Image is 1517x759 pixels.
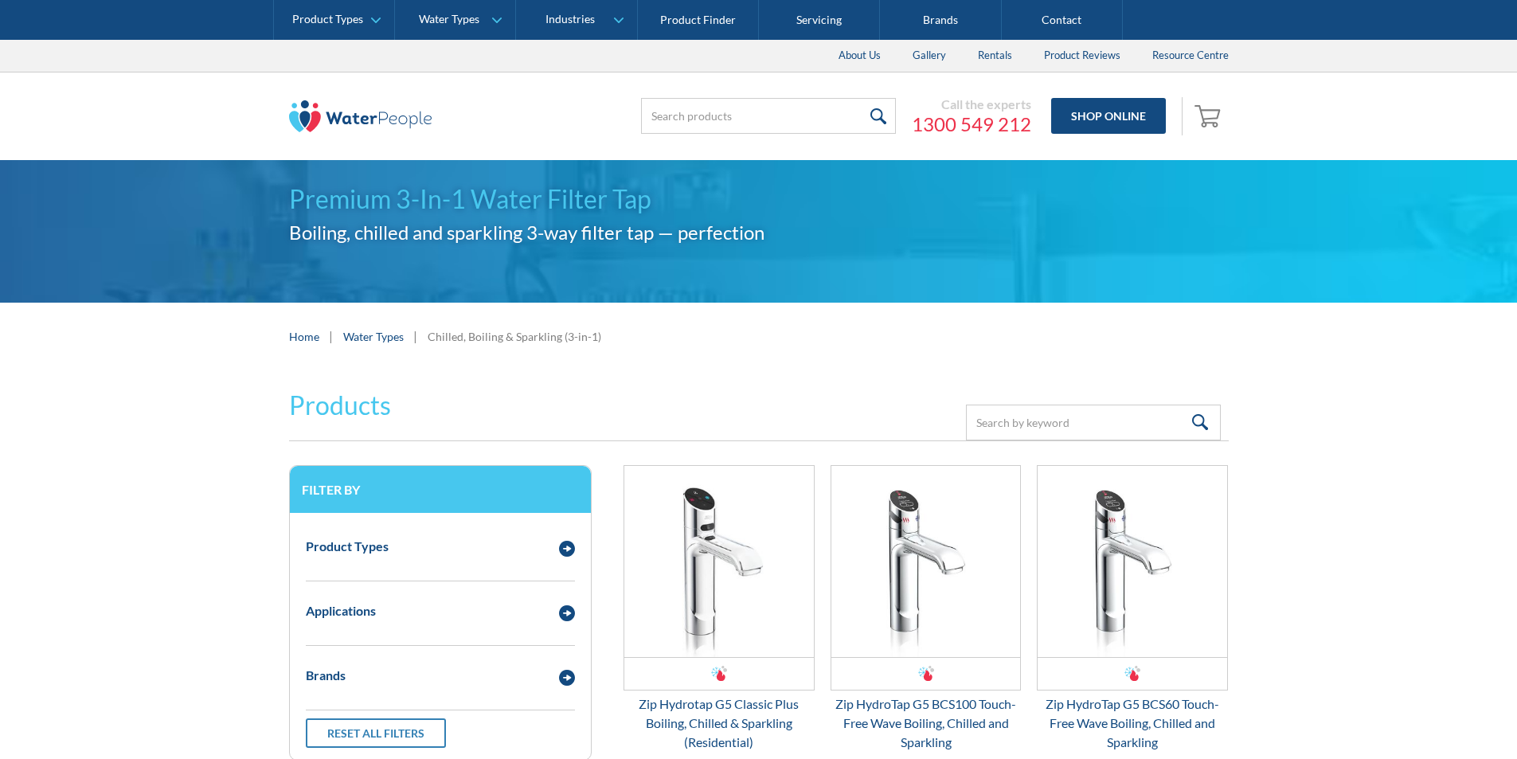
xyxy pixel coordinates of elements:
a: Open cart [1191,97,1229,135]
input: Search products [641,98,896,134]
div: Product Types [306,537,389,556]
a: Rentals [962,40,1028,72]
a: Home [289,328,319,345]
a: Resource Centre [1136,40,1245,72]
a: About Us [823,40,897,72]
div: Call the experts [912,96,1031,112]
a: Product Reviews [1028,40,1136,72]
iframe: podium webchat widget bubble [1358,679,1517,759]
a: Shop Online [1051,98,1166,134]
input: Search by keyword [966,405,1221,440]
img: Zip Hydrotap G5 Classic Plus Boiling, Chilled & Sparkling (Residential) [624,466,814,657]
div: Zip HydroTap G5 BCS100 Touch-Free Wave Boiling, Chilled and Sparkling [831,694,1022,752]
img: shopping cart [1194,103,1225,128]
div: | [412,327,420,346]
a: Reset all filters [306,718,446,748]
h2: Boiling, chilled and sparkling 3-way filter tap — perfection [289,218,1229,247]
a: Gallery [897,40,962,72]
h2: Products [289,386,391,424]
a: 1300 549 212 [912,112,1031,136]
a: Zip Hydrotap G5 Classic Plus Boiling, Chilled & Sparkling (Residential)Zip Hydrotap G5 Classic Pl... [624,465,815,752]
div: Zip HydroTap G5 BCS60 Touch-Free Wave Boiling, Chilled and Sparkling [1037,694,1228,752]
a: Zip HydroTap G5 BCS60 Touch-Free Wave Boiling, Chilled and SparklingZip HydroTap G5 BCS60 Touch-F... [1037,465,1228,752]
a: Zip HydroTap G5 BCS100 Touch-Free Wave Boiling, Chilled and SparklingZip HydroTap G5 BCS100 Touch... [831,465,1022,752]
div: Product Types [292,13,363,26]
img: Zip HydroTap G5 BCS60 Touch-Free Wave Boiling, Chilled and Sparkling [1038,466,1227,657]
div: | [327,327,335,346]
h1: Premium 3-In-1 Water Filter Tap [289,180,1229,218]
a: Water Types [343,328,404,345]
div: Zip Hydrotap G5 Classic Plus Boiling, Chilled & Sparkling (Residential) [624,694,815,752]
div: Water Types [419,13,479,26]
div: Industries [545,13,595,26]
h3: Filter by [302,482,579,497]
div: Brands [306,666,346,685]
img: The Water People [289,100,432,132]
div: Chilled, Boiling & Sparkling (3-in-1) [428,328,601,345]
img: Zip HydroTap G5 BCS100 Touch-Free Wave Boiling, Chilled and Sparkling [831,466,1021,657]
div: Applications [306,601,376,620]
